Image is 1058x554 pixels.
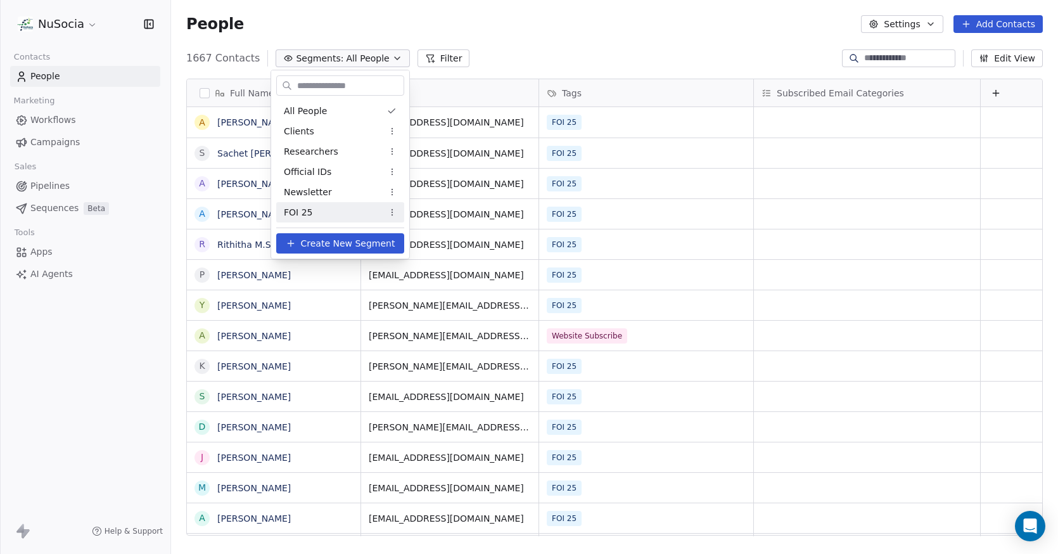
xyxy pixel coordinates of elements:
span: Create New Segment [301,237,395,250]
span: Researchers [284,145,338,158]
span: Official IDs [284,165,331,179]
span: All People [284,105,327,118]
span: Newsletter [284,186,332,199]
span: Clients [284,125,314,138]
button: Create New Segment [276,233,404,254]
span: FOI 25 [284,206,312,219]
div: Suggestions [276,101,404,222]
